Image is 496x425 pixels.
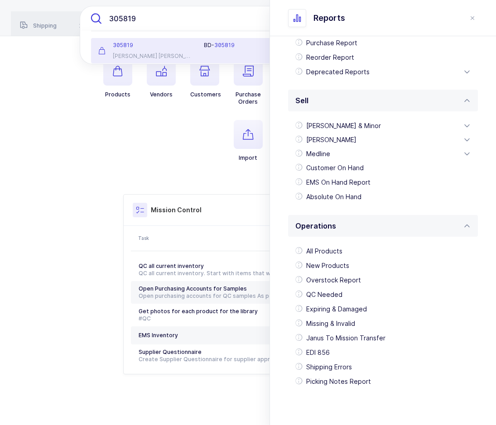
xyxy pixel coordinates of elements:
div: All Products [292,244,474,258]
button: Vendors [147,57,176,98]
div: New Products [292,258,474,273]
div: QC all current inventory. Start with items that we can purchase a sample from Schein. #[GEOGRAPHI... [139,270,321,277]
button: Customers [190,57,221,98]
div: Customer On Hand [292,161,474,175]
div: EDI 856 [292,345,474,360]
div: #QC [139,315,321,322]
span: Get photos for each product for the library [139,308,258,315]
button: Import [234,120,263,162]
div: [PERSON_NAME] [PERSON_NAME] [98,53,193,60]
span: 305819 [214,42,235,48]
span: Reports [313,13,345,24]
div: EMS On Hand Report [292,175,474,190]
div: Picking Notes Report [292,374,474,389]
div: Medline [292,147,474,161]
div: Operations [288,237,478,396]
div: Operations [288,215,478,237]
div: Task [138,234,322,242]
div: Expiring & Damaged [292,302,474,316]
div: [PERSON_NAME] & Minor [292,119,474,133]
div: Absolute On Hand [292,190,474,204]
div: Deprecated Reports [292,65,474,79]
div: QC Needed [292,287,474,302]
div: Missing & Invalid [292,316,474,331]
div: Create Supplier Questionnaire for supplier approval #[GEOGRAPHIC_DATA] [139,356,321,363]
button: PurchaseOrders [234,57,263,105]
div: Janus To Mission Transfer [292,331,474,345]
div: BD- [204,42,281,49]
span: 305819 [113,42,133,48]
div: [PERSON_NAME] [292,133,474,147]
input: Search [80,6,417,31]
span: Supplier Questionnaire [139,349,202,355]
button: Products [103,57,132,98]
div: Reorder Report [292,50,474,65]
span: QC all current inventory [139,263,204,269]
div: Purchase Report [292,36,474,50]
button: close drawer [467,13,478,24]
span: EMS Inventory [139,332,178,339]
div: Sell [288,90,478,111]
span: Shipping [20,22,57,29]
h3: Mission Control [151,205,202,215]
div: Shipping Errors [292,360,474,374]
div: Overstock Report [292,273,474,287]
div: Open purchasing accounts for QC samples As per [PERSON_NAME], we had an account with [PERSON_NAME... [139,292,321,300]
span: Open Purchasing Accounts for Samples [139,285,247,292]
div: Sell [288,111,478,211]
